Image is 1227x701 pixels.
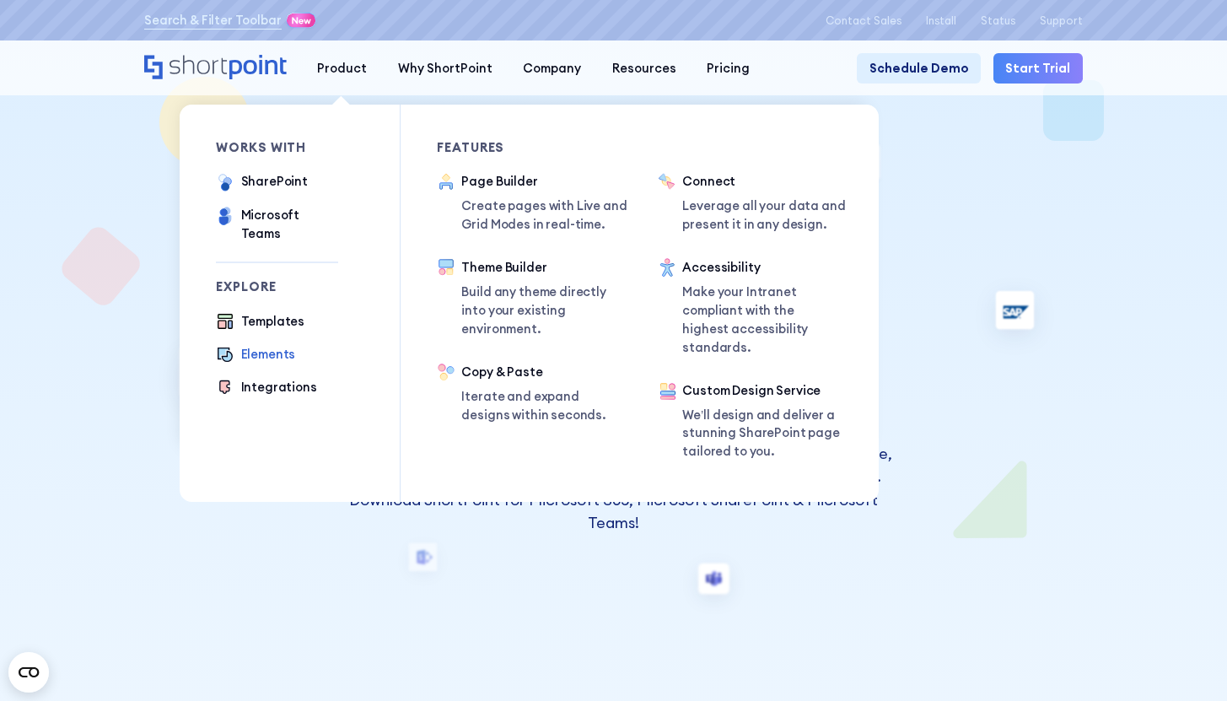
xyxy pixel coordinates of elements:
p: Leverage all your data and present it in any design. [682,197,851,234]
a: AccessibilityMake your Intranet compliant with the highest accessibility standards. [658,258,842,356]
div: Integrations [241,378,317,396]
a: Schedule Demo [857,53,981,84]
div: Templates [241,312,305,331]
a: Elements [216,345,295,365]
div: Why ShortPoint [398,59,492,78]
a: Install [926,14,956,27]
div: Product [317,59,367,78]
a: Company [508,53,596,84]
div: Connect [682,172,851,191]
a: Search & Filter Toolbar [144,11,282,30]
a: Templates [216,312,304,332]
a: Microsoft Teams [216,206,338,243]
a: Theme BuilderBuild any theme directly into your existing environment. [437,258,621,338]
a: Custom Design ServiceWe’ll design and deliver a stunning SharePoint page tailored to you. [658,381,842,465]
div: Features [437,142,621,154]
p: Create pages with Live and Grid Modes in real-time. [461,197,630,234]
a: Integrations [216,378,316,398]
a: ConnectLeverage all your data and present it in any design. [658,172,851,234]
div: works with [216,142,338,154]
a: Start Trial [993,53,1083,84]
a: Copy & PasteIterate and expand designs within seconds. [437,363,621,424]
div: Accessibility [682,258,842,277]
a: Contact Sales [826,14,901,27]
div: Company [523,59,581,78]
div: Page Builder [461,172,630,191]
div: SharePoint [241,172,309,191]
div: Resources [612,59,676,78]
a: SharePoint [216,172,308,193]
div: Copy & Paste [461,363,621,381]
p: Make your Intranet compliant with the highest accessibility standards. [682,283,842,356]
div: Microsoft Teams [241,206,338,243]
a: Support [1040,14,1083,27]
div: Explore [216,281,338,294]
button: Open CMP widget [8,652,49,693]
a: Page BuilderCreate pages with Live and Grid Modes in real-time. [437,172,630,234]
p: Iterate and expand designs within seconds. [461,387,621,424]
p: Build any theme directly into your existing environment. [461,283,621,337]
iframe: Chat Widget [1143,620,1227,701]
p: We’ll design and deliver a stunning SharePoint page tailored to you. [682,406,842,461]
a: Home [144,55,287,82]
a: Status [981,14,1015,27]
a: Why ShortPoint [383,53,508,84]
a: Pricing [692,53,765,84]
a: Resources [596,53,691,84]
div: Custom Design Service [682,381,842,400]
a: Product [302,53,382,84]
div: Elements [241,345,296,364]
div: Theme Builder [461,258,621,277]
div: Pricing [707,59,750,78]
